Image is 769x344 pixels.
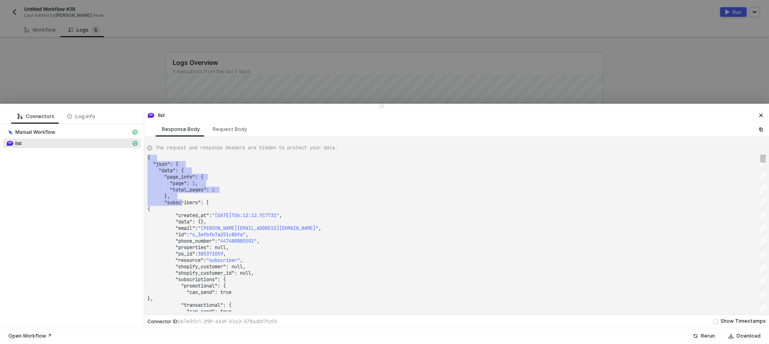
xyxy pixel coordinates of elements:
[181,167,184,174] span: {
[3,139,141,148] span: list
[701,333,715,339] div: Rerun
[15,129,55,135] span: Manual Workflow
[212,187,215,193] span: 1
[198,225,318,231] span: "[PERSON_NAME][EMAIL_ADDRESS][DOMAIN_NAME]"
[195,174,198,180] span: :
[175,167,178,174] span: :
[133,141,137,146] span: icon-cards
[164,174,195,180] span: "page_info"
[175,161,178,167] span: {
[7,140,13,147] img: integration-icon
[246,231,248,238] span: ,
[192,219,206,225] span: : {},
[175,251,195,257] span: "ps_id"
[147,167,159,174] span: ····
[162,126,200,133] div: Response Body
[178,167,181,174] span: ·
[729,334,733,338] span: icon-download
[688,331,720,341] button: Rerun
[175,212,209,219] span: "created_at"
[209,244,229,251] span: : null,
[147,112,165,119] div: list
[209,212,212,219] span: :
[759,127,763,132] span: icon-copy-paste
[175,219,192,225] span: "data"
[164,199,201,206] span: "subscribers"
[147,180,170,187] span: ········
[212,212,279,219] span: "[DATE]T06:12:12.917731"
[693,334,698,338] span: icon-success-page
[318,225,321,231] span: ,
[164,193,170,199] span: },
[147,161,153,167] span: ··
[181,283,217,289] span: "promotional"
[217,283,226,289] span: : {
[195,225,198,231] span: :
[206,187,209,193] span: :
[67,113,95,120] div: Log info
[153,161,170,167] span: "json"
[175,225,195,231] span: "email"
[223,302,232,308] span: : {
[175,238,215,244] span: "phone_number"
[175,264,226,270] span: "shopify_customer"
[192,180,195,187] span: 1
[723,331,766,341] button: Download
[175,244,209,251] span: "properties"
[15,140,22,147] span: list
[147,296,153,302] span: },
[8,333,52,339] div: Open Workflow ↗
[147,193,164,199] span: ······
[181,302,223,308] span: "transactional"
[206,257,240,264] span: "subscriber"
[209,187,212,193] span: ·
[257,238,260,244] span: ,
[379,104,384,109] span: icon-drag-indicator
[159,167,175,174] span: "data"
[217,238,257,244] span: "447488885501"
[147,318,277,325] div: Connector ID
[147,155,150,161] span: {
[198,251,223,257] span: 385371059
[223,251,226,257] span: ,
[18,113,54,120] div: Connectors
[240,257,243,264] span: ,
[234,270,254,276] span: : null,
[189,180,192,187] span: ·
[155,144,338,151] span: The request and response Headers are hidden to protect your data.
[147,206,150,212] span: {
[18,114,22,119] span: icon-logic
[175,257,203,264] span: "resource"
[148,112,154,119] img: integration-icon
[7,129,13,135] img: integration-icon
[187,180,189,187] span: :
[759,113,763,118] span: icon-close
[187,289,215,296] span: "can_send"
[170,161,173,167] span: :
[147,199,164,206] span: ······
[279,212,282,219] span: ,
[187,231,189,238] span: :
[201,174,203,180] span: {
[737,333,761,339] div: Download
[226,264,246,270] span: : null,
[215,289,232,296] span: : true
[187,308,215,315] span: "can_send"
[213,126,247,133] div: Request Body
[215,238,217,244] span: :
[201,199,209,206] span: : [
[195,251,198,257] span: :
[217,276,226,283] span: : {
[147,174,164,180] span: ······
[175,270,234,276] span: "shopify_customer_id"
[173,161,175,167] span: ·
[189,231,246,238] span: "s_3efbfb7a251c80fa"
[170,180,187,187] span: "page"
[175,231,187,238] span: "id"
[3,331,57,341] button: Open Workflow ↗
[198,174,201,180] span: ·
[147,187,170,193] span: ········
[170,187,206,193] span: "total_pages"
[133,130,137,135] span: icon-cards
